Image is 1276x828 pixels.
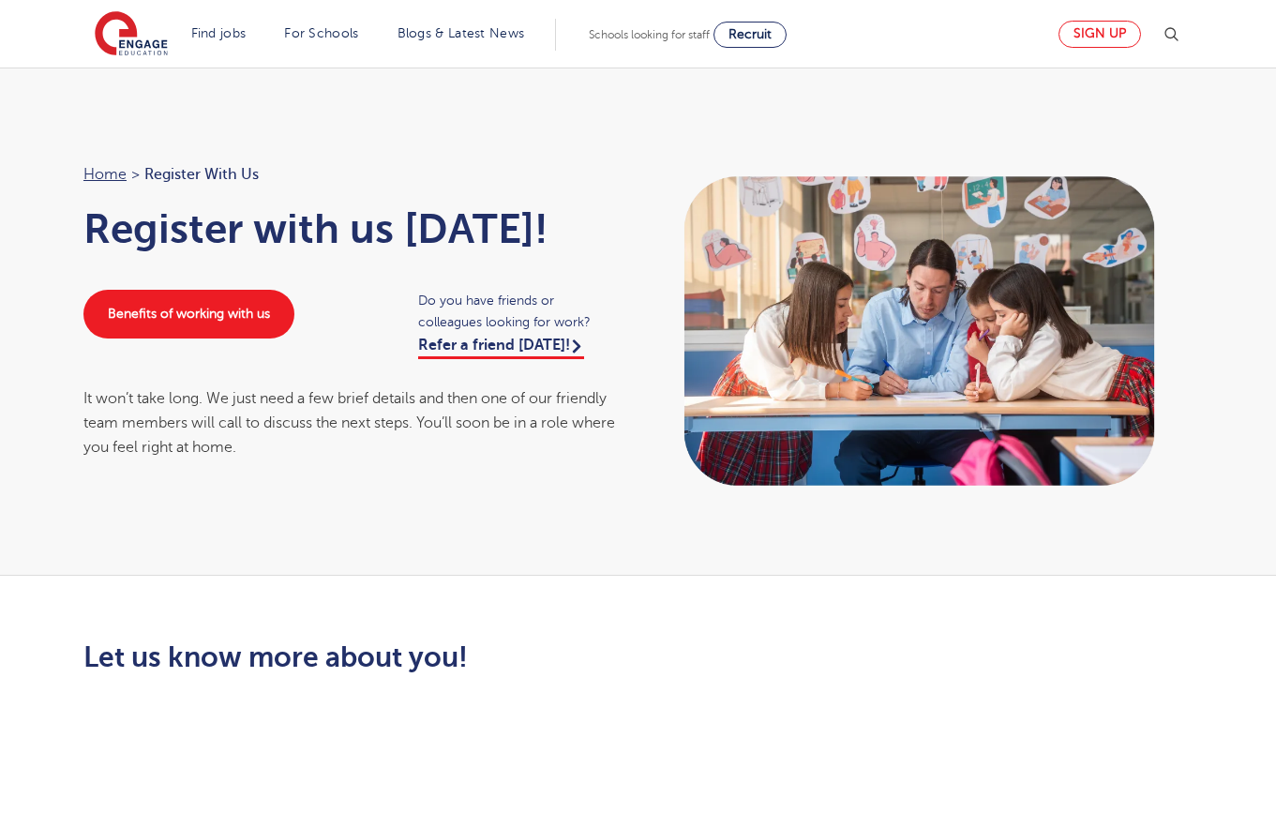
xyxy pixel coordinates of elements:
[728,27,772,41] span: Recruit
[418,337,584,359] a: Refer a friend [DATE]!
[83,162,620,187] nav: breadcrumb
[144,162,259,187] span: Register with us
[713,22,787,48] a: Recruit
[83,290,294,339] a: Benefits of working with us
[418,290,620,333] span: Do you have friends or colleagues looking for work?
[83,166,127,183] a: Home
[191,26,247,40] a: Find jobs
[284,26,358,40] a: For Schools
[83,386,620,460] div: It won’t take long. We just need a few brief details and then one of our friendly team members wi...
[589,28,710,41] span: Schools looking for staff
[131,166,140,183] span: >
[83,205,620,252] h1: Register with us [DATE]!
[95,11,168,58] img: Engage Education
[398,26,525,40] a: Blogs & Latest News
[1058,21,1141,48] a: Sign up
[83,641,814,673] h2: Let us know more about you!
